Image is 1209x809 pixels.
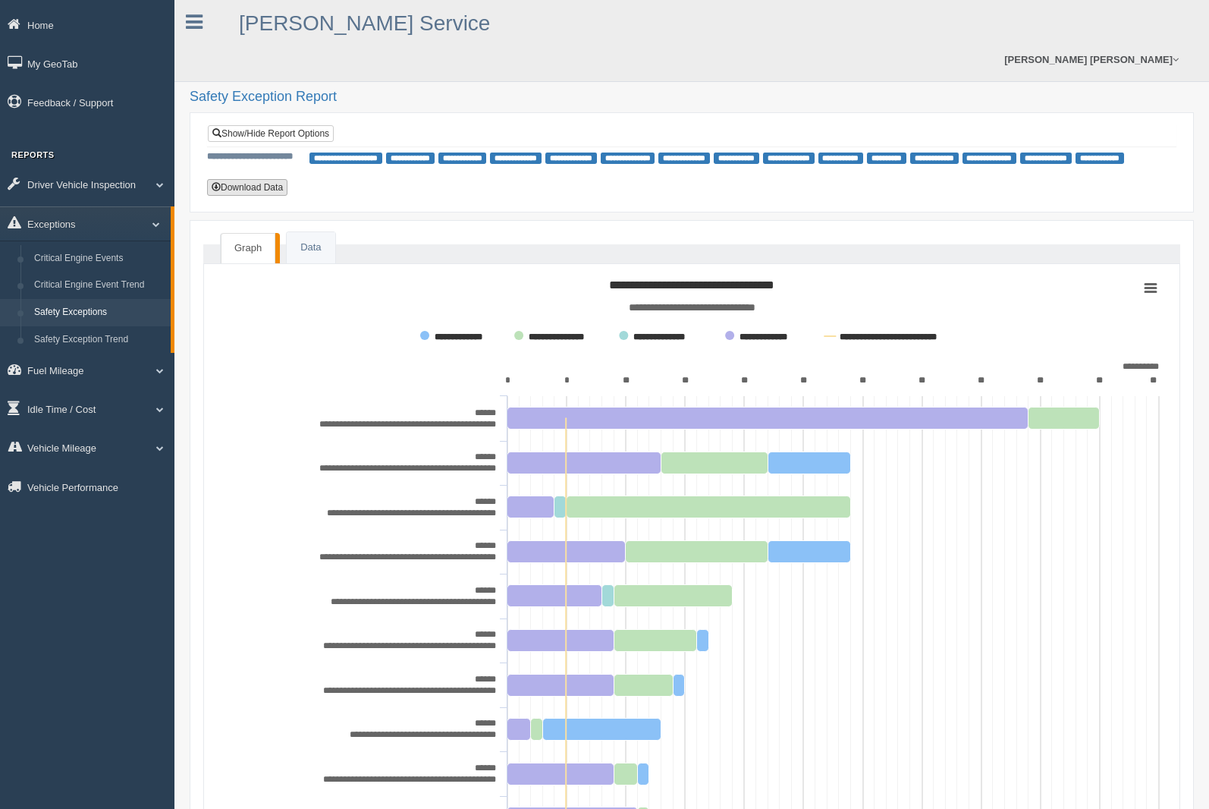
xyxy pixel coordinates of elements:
[287,232,334,263] a: Data
[27,299,171,326] a: Safety Exceptions
[221,233,275,263] a: Graph
[208,125,334,142] a: Show/Hide Report Options
[997,38,1186,81] a: [PERSON_NAME] [PERSON_NAME]
[27,245,171,272] a: Critical Engine Events
[207,179,287,196] button: Download Data
[27,272,171,299] a: Critical Engine Event Trend
[239,11,490,35] a: [PERSON_NAME] Service
[27,326,171,354] a: Safety Exception Trend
